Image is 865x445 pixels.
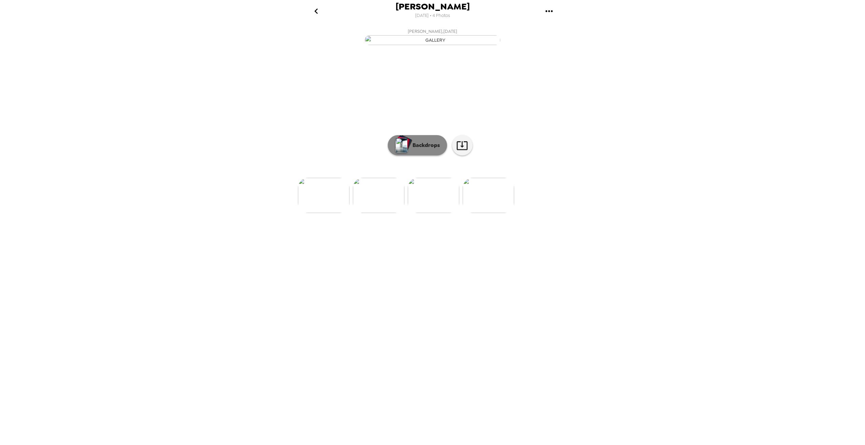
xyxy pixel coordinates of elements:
[408,27,457,35] span: [PERSON_NAME] , [DATE]
[415,11,450,20] span: [DATE] • 4 Photos
[409,141,440,149] p: Backdrops
[408,178,459,213] img: gallery
[353,178,404,213] img: gallery
[298,178,349,213] img: gallery
[365,35,500,45] img: gallery
[396,2,470,11] span: [PERSON_NAME]
[388,135,447,155] button: Backdrops
[297,25,568,47] button: [PERSON_NAME],[DATE]
[463,178,514,213] img: gallery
